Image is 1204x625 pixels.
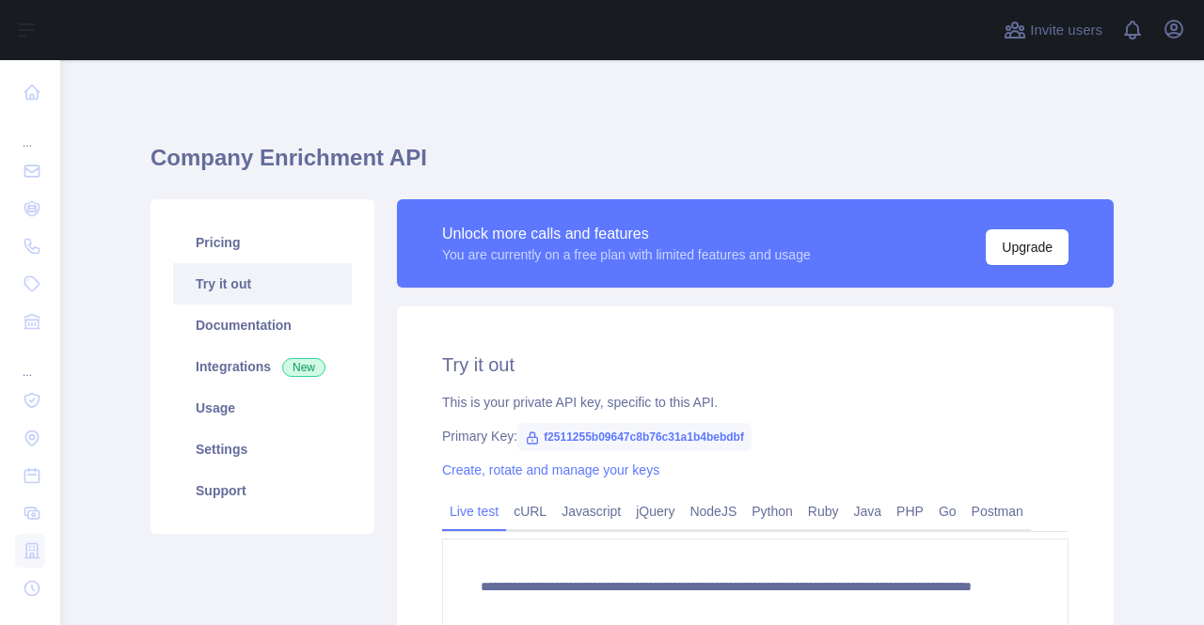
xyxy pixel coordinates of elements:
[800,496,847,526] a: Ruby
[15,113,45,150] div: ...
[1000,15,1106,45] button: Invite users
[150,143,1114,188] h1: Company Enrichment API
[173,470,352,511] a: Support
[682,496,744,526] a: NodeJS
[847,496,890,526] a: Java
[173,222,352,263] a: Pricing
[628,496,682,526] a: jQuery
[442,462,659,477] a: Create, rotate and manage your keys
[173,305,352,346] a: Documentation
[889,496,931,526] a: PHP
[986,229,1069,265] button: Upgrade
[173,346,352,387] a: Integrations New
[442,393,1069,412] div: This is your private API key, specific to this API.
[173,387,352,429] a: Usage
[931,496,964,526] a: Go
[506,496,554,526] a: cURL
[517,423,752,451] span: f2511255b09647c8b76c31a1b4bebdbf
[442,352,1069,378] h2: Try it out
[173,263,352,305] a: Try it out
[442,245,811,264] div: You are currently on a free plan with limited features and usage
[442,496,506,526] a: Live test
[15,342,45,380] div: ...
[282,358,325,377] span: New
[744,496,800,526] a: Python
[442,427,1069,445] div: Primary Key:
[964,496,1031,526] a: Postman
[442,223,811,245] div: Unlock more calls and features
[1030,20,1102,41] span: Invite users
[173,429,352,470] a: Settings
[554,496,628,526] a: Javascript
